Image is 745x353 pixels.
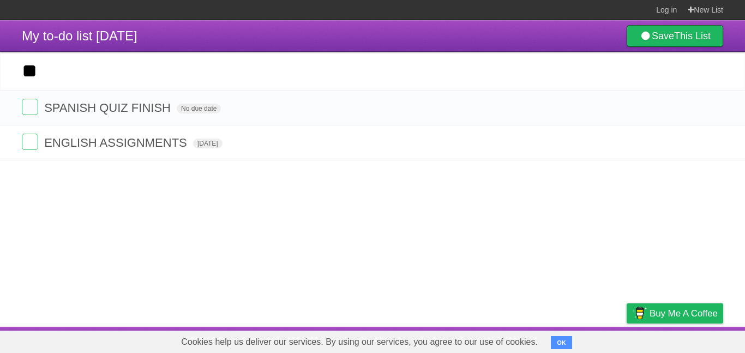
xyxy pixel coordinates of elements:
span: ENGLISH ASSIGNMENTS [44,136,190,149]
a: About [482,330,504,350]
a: Buy me a coffee [627,303,723,324]
label: Done [22,134,38,150]
span: Buy me a coffee [650,304,718,323]
a: Privacy [612,330,641,350]
img: Buy me a coffee [632,304,647,322]
span: My to-do list [DATE] [22,28,137,43]
span: No due date [177,104,221,113]
a: Suggest a feature [654,330,723,350]
span: [DATE] [193,139,223,148]
span: SPANISH QUIZ FINISH [44,101,173,115]
a: Developers [518,330,562,350]
label: Done [22,99,38,115]
button: OK [551,336,572,349]
span: Cookies help us deliver our services. By using our services, you agree to our use of cookies. [170,331,549,353]
a: Terms [575,330,599,350]
b: This List [674,31,711,41]
a: SaveThis List [627,25,723,47]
